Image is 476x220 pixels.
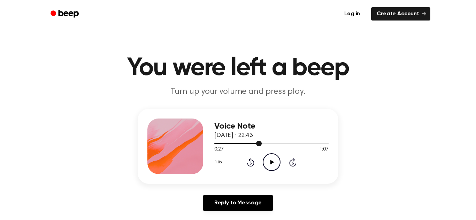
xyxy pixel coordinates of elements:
a: Log in [337,6,367,22]
span: 0:27 [214,146,223,153]
button: 1.0x [214,156,225,168]
p: Turn up your volume and press play. [104,86,372,98]
span: [DATE] · 22:43 [214,132,253,139]
h1: You were left a beep [60,56,416,81]
a: Create Account [371,7,430,21]
span: 1:07 [320,146,329,153]
a: Reply to Message [203,195,273,211]
a: Beep [46,7,85,21]
h3: Voice Note [214,122,329,131]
